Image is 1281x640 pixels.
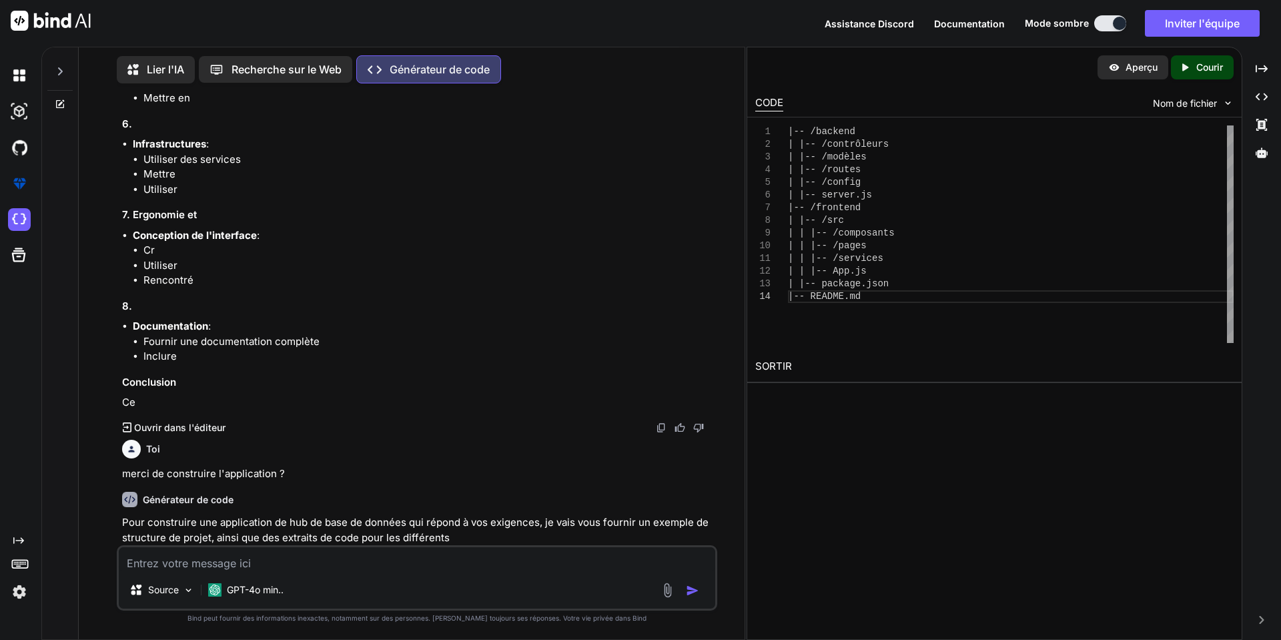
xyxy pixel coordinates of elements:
[133,137,206,150] font: Infrastructures
[825,18,914,29] font: Assistance Discord
[134,422,226,433] font: Ouvrir dans l'éditeur
[765,189,770,200] font: 6
[133,229,257,242] font: Conception de l'interface
[765,151,770,162] font: 3
[143,153,241,166] font: Utiliser des services
[759,290,771,301] font: 14
[693,422,704,433] img: aversion
[825,17,914,31] button: Assistance Discord
[8,100,31,123] img: darkAi-studio
[788,291,861,302] font: |-- README.md
[8,172,31,195] img: prime
[11,11,91,31] img: Lier l'IA
[148,584,179,595] font: Source
[122,376,176,388] font: Conclusion
[765,138,770,149] font: 2
[686,584,699,597] img: icône
[133,320,208,332] font: Documentation
[122,467,285,480] font: merci de construire l'application ?
[759,240,771,250] font: 10
[765,227,770,238] font: 9
[1153,97,1217,109] font: Nom de fichier
[759,265,771,276] font: 12
[390,63,490,76] font: Générateur de code
[206,137,209,150] font: :
[788,177,861,188] font: | |-- /config
[788,215,844,226] font: | |-- /src
[187,614,647,622] font: Bind peut fournir des informations inexactes, notamment sur des personnes. [PERSON_NAME] toujours...
[232,63,342,76] font: Recherche sur le Web
[208,320,211,332] font: :
[147,63,184,76] font: Lier l'IA
[8,208,31,231] img: cloudideIcon
[788,139,889,149] font: | |-- /contrôleurs
[143,168,175,180] font: Mettre
[765,125,770,136] font: 1
[759,252,771,263] font: 11
[1196,61,1223,73] font: Courir
[755,360,792,372] font: SORTIR
[1222,97,1234,109] img: chevron vers le bas
[765,176,770,187] font: 5
[788,202,861,213] font: |-- /frontend
[208,583,222,597] img: GPT-4o mini
[788,151,867,162] font: | |-- /modèles
[122,516,711,544] font: Pour construire une application de hub de base de données qui répond à vos exigences, je vais vou...
[788,126,855,137] font: |-- /backend
[1165,17,1240,30] font: Inviter l'équipe
[143,244,155,256] font: Cr
[122,117,132,130] font: 6.
[788,190,872,200] font: | |-- server.js
[227,584,284,595] font: GPT-4o min..
[1126,61,1158,73] font: Aperçu
[755,96,783,109] font: CODE
[8,64,31,87] img: darkChat
[788,240,867,251] font: | | |-- /pages
[122,208,197,221] font: 7. Ergonomie et
[788,278,889,289] font: | |-- package.json
[143,91,190,104] font: Mettre en
[183,585,194,596] img: Choisir des modèles
[675,422,685,433] img: comme
[1025,17,1089,29] font: Mode sombre
[788,266,867,276] font: | | |-- App.js
[934,18,1005,29] font: Documentation
[765,214,770,225] font: 8
[1108,61,1120,73] img: aperçu
[143,259,177,272] font: Utiliser
[143,494,234,505] font: Générateur de code
[765,164,770,174] font: 4
[656,422,667,433] img: copie
[143,350,177,362] font: Inclure
[8,581,31,603] img: paramètres
[788,164,861,175] font: | |-- /routes
[8,136,31,159] img: githubDark
[122,396,135,408] font: Ce
[143,183,177,196] font: Utiliser
[788,253,883,264] font: | | |-- /services
[146,443,160,454] font: Toi
[759,278,771,288] font: 13
[257,229,260,242] font: :
[765,202,770,212] font: 7
[788,228,895,238] font: | | |-- /composants
[143,335,320,348] font: Fournir une documentation complète
[1145,10,1260,37] button: Inviter l'équipe
[122,300,132,312] font: 8.
[143,274,193,286] font: Rencontré
[660,583,675,598] img: pièce jointe
[934,17,1005,31] button: Documentation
